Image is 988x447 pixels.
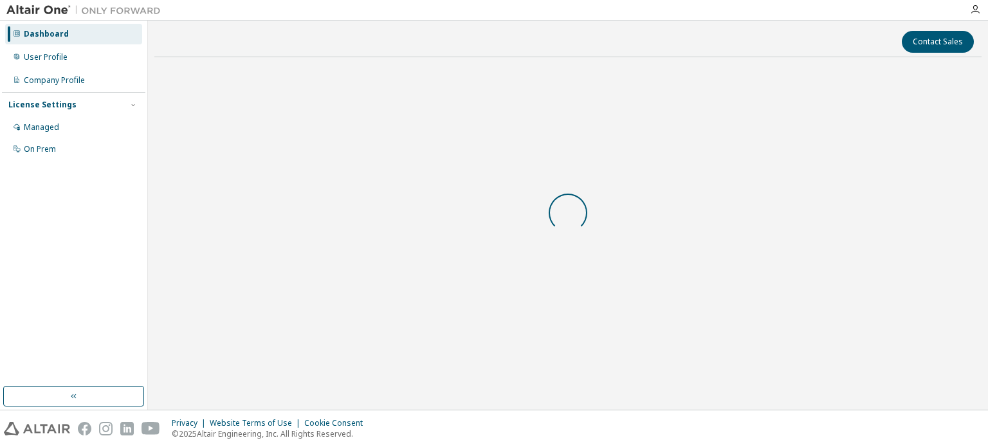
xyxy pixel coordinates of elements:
[24,144,56,154] div: On Prem
[142,422,160,435] img: youtube.svg
[8,100,77,110] div: License Settings
[210,418,304,428] div: Website Terms of Use
[24,29,69,39] div: Dashboard
[172,418,210,428] div: Privacy
[304,418,370,428] div: Cookie Consent
[24,75,85,86] div: Company Profile
[172,428,370,439] p: © 2025 Altair Engineering, Inc. All Rights Reserved.
[902,31,974,53] button: Contact Sales
[99,422,113,435] img: instagram.svg
[120,422,134,435] img: linkedin.svg
[24,52,68,62] div: User Profile
[78,422,91,435] img: facebook.svg
[6,4,167,17] img: Altair One
[4,422,70,435] img: altair_logo.svg
[24,122,59,132] div: Managed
